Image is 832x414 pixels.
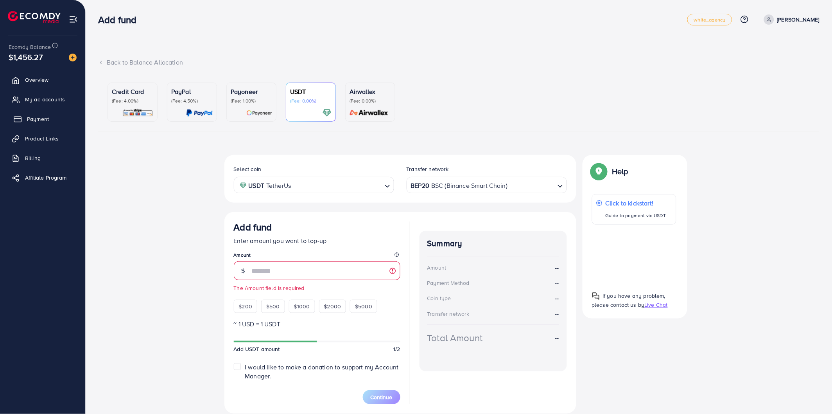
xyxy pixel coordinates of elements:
[6,92,79,107] a: My ad accounts
[234,319,400,329] p: ~ 1 USD = 1 USDT
[799,379,826,408] iframe: Chat
[231,98,272,104] p: (Fee: 1.00%)
[427,264,446,272] div: Amount
[6,111,79,127] a: Payment
[25,95,65,103] span: My ad accounts
[266,180,291,191] span: TetherUs
[350,87,391,96] p: Airwallex
[371,393,393,401] span: Continue
[234,236,400,245] p: Enter amount you want to top-up
[112,87,153,96] p: Credit Card
[234,284,400,292] small: The Amount field is required
[9,51,43,63] span: $1,456.27
[347,108,391,117] img: card
[69,15,78,24] img: menu
[427,239,559,248] h4: Summary
[411,180,430,191] strong: BEP20
[9,43,51,51] span: Ecomdy Balance
[592,164,606,178] img: Popup guide
[6,72,79,88] a: Overview
[350,98,391,104] p: (Fee: 0.00%)
[234,345,280,353] span: Add USDT amount
[98,14,143,25] h3: Add fund
[249,180,265,191] strong: USDT
[323,108,332,117] img: card
[427,279,470,287] div: Payment Method
[6,170,79,185] a: Affiliate Program
[407,165,449,173] label: Transfer network
[239,302,253,310] span: $200
[645,301,668,309] span: Live Chat
[25,174,67,182] span: Affiliate Program
[427,294,451,302] div: Coin type
[555,333,559,342] strong: --
[6,150,79,166] a: Billing
[290,87,332,96] p: USDT
[612,167,629,176] p: Help
[171,87,213,96] p: PayPal
[186,108,213,117] img: card
[687,14,732,25] a: white_agency
[234,165,262,173] label: Select coin
[6,131,79,146] a: Product Links
[112,98,153,104] p: (Fee: 4.00%)
[592,292,666,309] span: If you have any problem, please contact us by
[592,292,600,300] img: Popup guide
[694,17,726,22] span: white_agency
[555,263,559,272] strong: --
[27,115,49,123] span: Payment
[122,108,153,117] img: card
[98,58,819,67] div: Back to Balance Allocation
[171,98,213,104] p: (Fee: 4.50%)
[761,14,819,25] a: [PERSON_NAME]
[234,252,400,261] legend: Amount
[431,180,507,191] span: BSC (Binance Smart Chain)
[606,211,666,220] p: Guide to payment via USDT
[294,302,310,310] span: $1000
[555,294,559,303] strong: --
[234,177,394,193] div: Search for option
[363,390,400,404] button: Continue
[508,179,554,191] input: Search for option
[25,154,41,162] span: Billing
[240,182,247,189] img: coin
[355,302,372,310] span: $5000
[290,98,332,104] p: (Fee: 0.00%)
[266,302,280,310] span: $500
[69,54,77,61] img: image
[25,135,59,142] span: Product Links
[393,345,400,353] span: 1/2
[555,279,559,288] strong: --
[324,302,341,310] span: $2000
[234,221,272,233] h3: Add fund
[606,198,666,208] p: Click to kickstart!
[555,309,559,318] strong: --
[245,363,398,380] span: I would like to make a donation to support my Account Manager.
[25,76,48,84] span: Overview
[777,15,819,24] p: [PERSON_NAME]
[407,177,567,193] div: Search for option
[293,179,381,191] input: Search for option
[427,310,470,318] div: Transfer network
[8,11,61,23] img: logo
[427,331,483,345] div: Total Amount
[231,87,272,96] p: Payoneer
[246,108,272,117] img: card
